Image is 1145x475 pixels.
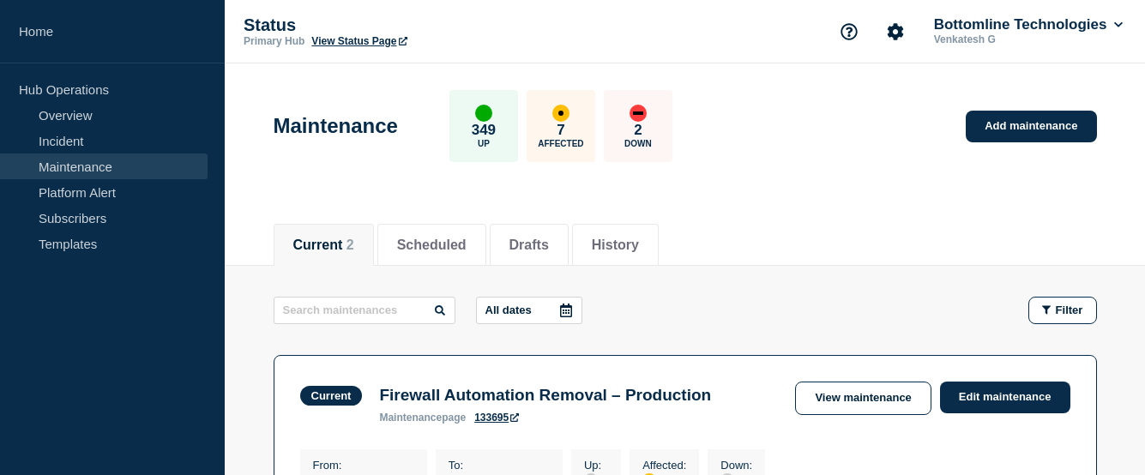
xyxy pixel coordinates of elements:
p: All dates [485,304,532,316]
a: 133695 [474,412,519,424]
p: Down [624,139,652,148]
p: Up : [584,459,608,472]
a: View maintenance [795,382,931,415]
a: View Status Page [311,35,407,47]
p: Up [478,139,490,148]
a: Add maintenance [966,111,1096,142]
span: Filter [1056,304,1083,316]
div: up [475,105,492,122]
p: 349 [472,122,496,139]
p: Primary Hub [244,35,304,47]
div: Current [311,389,352,402]
p: Affected [538,139,583,148]
a: Edit maintenance [940,382,1070,413]
p: From : [313,459,414,472]
button: Support [831,14,867,50]
h1: Maintenance [274,114,398,138]
p: page [379,412,466,424]
button: Filter [1028,297,1097,324]
button: Drafts [509,237,549,253]
p: 2 [634,122,642,139]
button: Account settings [877,14,913,50]
button: Bottomline Technologies [931,16,1126,33]
p: Venkatesh G [931,33,1109,45]
input: Search maintenances [274,297,455,324]
p: To : [449,459,550,472]
button: History [592,237,639,253]
div: affected [552,105,569,122]
p: Affected : [642,459,686,472]
p: 7 [557,122,564,139]
p: Status [244,15,587,35]
span: maintenance [379,412,442,424]
button: All dates [476,297,582,324]
p: Down : [720,459,752,472]
span: 2 [347,237,354,252]
button: Scheduled [397,237,467,253]
div: down [630,105,647,122]
h3: Firewall Automation Removal – Production [379,386,711,405]
button: Current 2 [293,237,354,253]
